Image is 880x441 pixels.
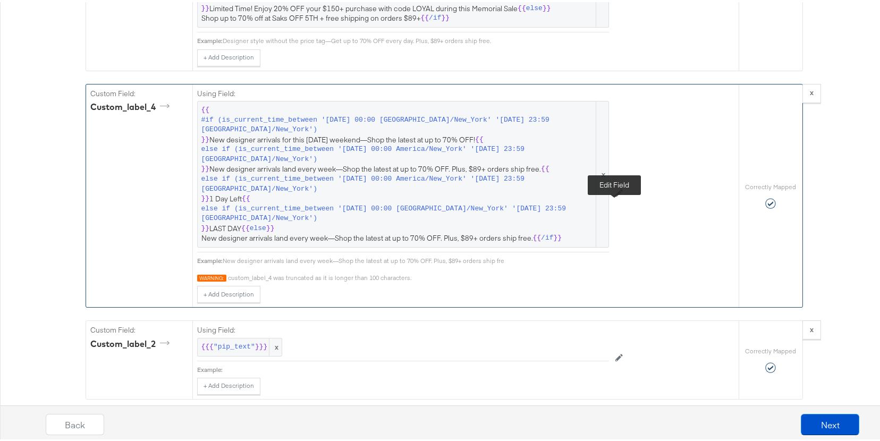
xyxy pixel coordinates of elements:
button: x [802,318,821,337]
span: }} [266,222,275,232]
span: x [596,99,608,245]
span: }} [543,2,551,12]
span: }} [201,162,210,172]
div: custom_label_2 [90,336,173,348]
span: /if [541,231,553,241]
span: else if (is_current_time_between '[DATE] 00:00 [GEOGRAPHIC_DATA]/New_York' '[DATE] 23:59 [GEOGRAP... [201,202,594,222]
span: {{ [201,103,210,113]
label: Using Field: [197,87,609,97]
button: + Add Description [197,284,260,301]
button: x [802,82,821,101]
span: }} [554,231,562,241]
span: /if [429,11,441,21]
span: }} [201,133,210,143]
span: else [526,2,543,12]
span: {{ [242,192,250,202]
button: Next [801,412,859,433]
span: else if (is_current_time_between '[DATE] 00:00 America/New_York' '[DATE] 23:59 [GEOGRAPHIC_DATA]/... [201,142,594,162]
label: Using Field: [197,323,609,333]
button: + Add Description [197,47,260,64]
span: {{ [241,222,250,232]
button: Back [46,412,104,433]
span: #if (is_current_time_between '[DATE] 00:00 [GEOGRAPHIC_DATA]/New_York' '[DATE] 23:59 [GEOGRAPHIC_... [201,113,594,133]
span: }} [442,11,450,21]
div: New designer arrivals land every week—Shop the latest at up to 70% OFF. Plus, $89+ orders ship fre [223,255,609,263]
span: {{ [475,133,484,143]
label: Custom Field: [90,323,188,333]
div: custom_label_4 [90,99,173,111]
span: New designer arrivals for this [DATE] weekend—Shop the latest at up to 70% OFF! New designer arri... [201,103,605,241]
button: + Add Description [197,376,260,393]
label: Custom Field: [90,87,188,97]
div: Example: [197,363,223,372]
span: }} [201,2,210,12]
span: "pip_text" [214,340,255,350]
span: {{{ [201,340,214,350]
div: Designer style without the price tag—Get up to 70% OFF every day. Plus, $89+ orders ship free. [223,35,609,43]
span: }}} [255,340,267,350]
label: Correctly Mapped [745,181,796,189]
div: Warning: [197,273,226,280]
span: x [269,336,282,354]
span: }} [201,192,210,202]
span: {{ [421,11,429,21]
label: Correctly Mapped [745,345,796,353]
span: {{ [541,162,549,172]
div: custom_label_4 was truncated as it is longer than 100 characters. [228,272,609,280]
div: Example: [197,255,223,263]
span: else if (is_current_time_between '[DATE] 00:00 America/New_York' '[DATE] 23:59 [GEOGRAPHIC_DATA]/... [201,172,594,192]
div: Example: [197,35,223,43]
strong: x [810,323,814,332]
span: {{ [518,2,526,12]
span: {{ [533,231,541,241]
span: else [250,222,266,232]
span: }} [201,222,210,232]
strong: x [810,86,814,95]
